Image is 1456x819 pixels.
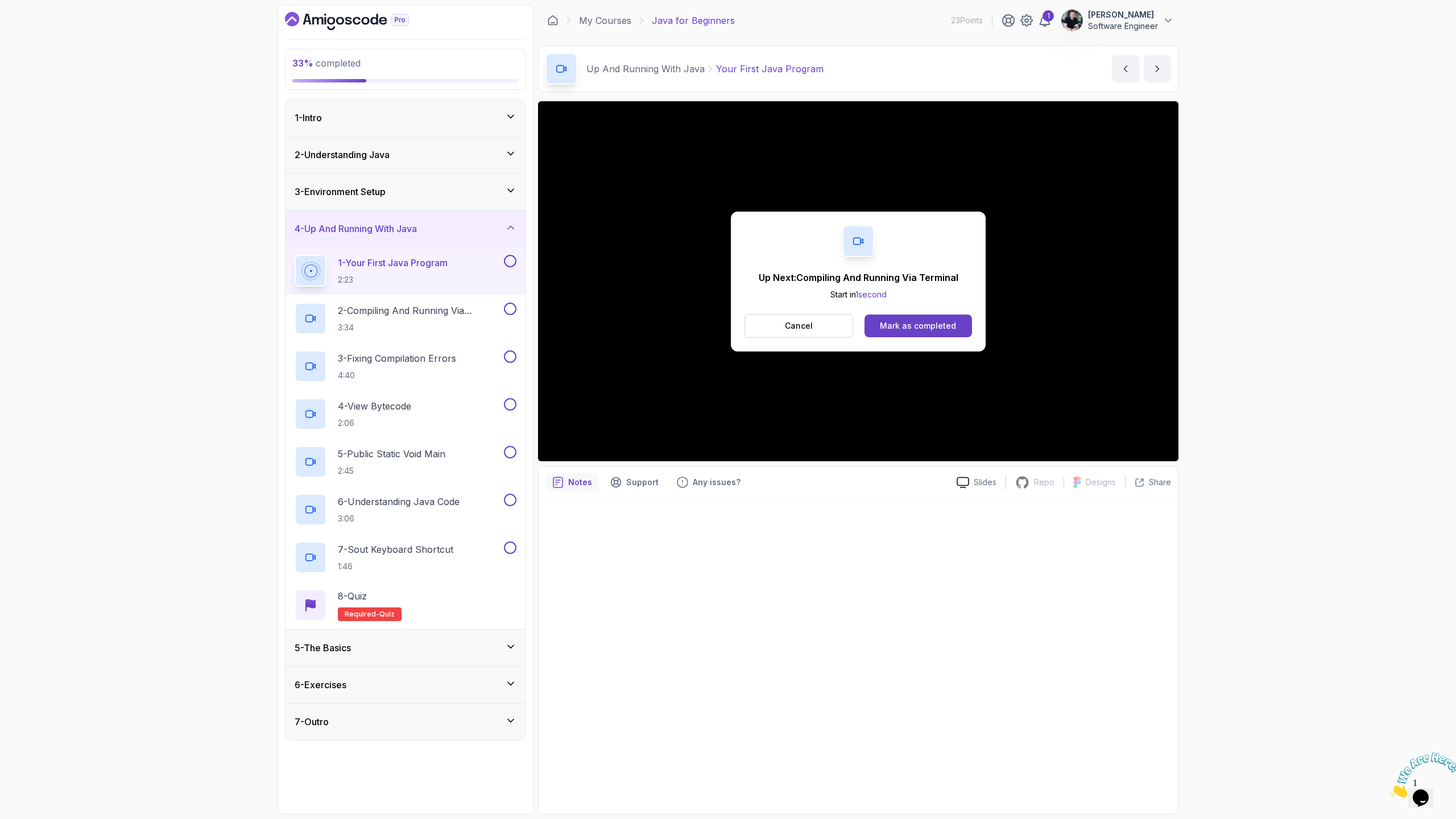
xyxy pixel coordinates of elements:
h3: 1 - Intro [295,111,322,125]
a: 1 [1038,14,1052,27]
button: notes button [545,473,599,491]
p: 3:06 [338,513,460,524]
p: 2:06 [338,417,411,429]
span: 33 % [292,57,313,69]
button: 1-Intro [286,100,526,136]
p: Java for Beginners [652,14,735,27]
p: Any issues? [693,477,741,488]
p: 7 - Sout Keyboard Shortcut [338,543,453,556]
p: 8 - Quiz [338,589,367,603]
button: previous content [1112,55,1139,82]
p: 1 - Your First Java Program [338,256,448,270]
h3: 6 - Exercises [295,678,346,692]
button: Support button [603,473,665,491]
a: Dashboard [547,15,559,26]
button: 4-Up And Running With Java [286,210,526,247]
button: 5-The Basics [286,630,526,666]
span: 1 [5,5,9,14]
button: 6-Understanding Java Code3:06 [295,494,516,526]
button: 3-Environment Setup [286,173,526,210]
button: Feedback button [670,473,747,491]
p: 5 - Public Static Void Main [338,447,445,461]
h3: 2 - Understanding Java [295,148,390,162]
p: 4 - View Bytecode [338,399,411,413]
p: Up And Running With Java [586,62,705,76]
a: My Courses [579,14,631,27]
p: Designs [1086,477,1116,488]
h3: 4 - Up And Running With Java [295,222,417,235]
p: Slides [974,477,996,488]
a: Dashboard [285,12,435,30]
span: completed [292,57,361,69]
p: Cancel [785,320,813,332]
span: Required- [345,610,379,619]
a: Slides [948,477,1006,489]
p: Up Next: Compiling And Running Via Terminal [759,271,958,284]
p: Software Engineer [1088,20,1158,32]
h3: 7 - Outro [295,715,329,729]
p: [PERSON_NAME] [1088,9,1158,20]
p: Notes [568,477,592,488]
button: 2-Understanding Java [286,136,526,173]
p: Repo [1034,477,1054,488]
div: 1 [1043,10,1054,22]
button: 7-Outro [286,704,526,740]
p: 2 - Compiling And Running Via Terminal [338,304,502,317]
p: Support [626,477,659,488]
h3: 3 - Environment Setup [295,185,386,198]
p: 3:34 [338,322,502,333]
p: 1:46 [338,561,453,572]
p: Start in [759,289,958,300]
p: Your First Java Program [716,62,824,76]
span: 1 second [855,289,887,299]
p: 2:45 [338,465,445,477]
div: Mark as completed [880,320,956,332]
img: Chat attention grabber [5,5,75,49]
button: 6-Exercises [286,667,526,703]
p: 3 - Fixing Compilation Errors [338,351,456,365]
button: 1-Your First Java Program2:23 [295,255,516,287]
button: Cancel [744,314,853,338]
span: quiz [379,610,395,619]
p: Share [1149,477,1171,488]
iframe: 2 - Your First Java Program [538,101,1178,461]
button: 2-Compiling And Running Via Terminal3:34 [295,303,516,334]
button: user profile image[PERSON_NAME]Software Engineer [1061,9,1174,32]
img: user profile image [1061,10,1083,31]
h3: 5 - The Basics [295,641,351,655]
p: 23 Points [951,15,983,26]
button: next content [1144,55,1171,82]
button: 5-Public Static Void Main2:45 [295,446,516,478]
iframe: chat widget [1385,748,1456,802]
button: Mark as completed [864,315,972,337]
button: Share [1125,477,1171,488]
button: 3-Fixing Compilation Errors4:40 [295,350,516,382]
button: 4-View Bytecode2:06 [295,398,516,430]
p: 6 - Understanding Java Code [338,495,460,508]
p: 2:23 [338,274,448,286]
p: 4:40 [338,370,456,381]
button: 8-QuizRequired-quiz [295,589,516,621]
button: 7-Sout Keyboard Shortcut1:46 [295,541,516,573]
